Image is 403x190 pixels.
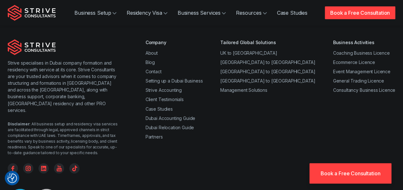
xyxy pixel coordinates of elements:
a: About [146,50,158,56]
a: Ecommerce Licence [333,59,375,65]
div: Business Activities [333,39,395,46]
a: Coaching Business Licence [333,50,390,56]
a: Case Studies [146,106,173,111]
a: Facebook [8,163,18,173]
a: Consultancy Business Licence [333,87,395,93]
button: Consent Preferences [7,173,17,183]
a: Contact [146,69,162,74]
a: [GEOGRAPHIC_DATA] to [GEOGRAPHIC_DATA] [220,59,315,65]
a: TikTok [69,163,80,173]
a: [GEOGRAPHIC_DATA] to [GEOGRAPHIC_DATA] [220,69,315,74]
a: Event Management Licence [333,69,390,74]
img: Revisit consent button [7,173,17,183]
a: Partners [146,134,163,139]
a: Blog [146,59,155,65]
a: Resources [231,6,272,19]
a: Book a Free Consultation [325,6,395,19]
img: Strive Consultants [8,5,56,21]
a: Client Testimonials [146,97,184,102]
a: Setting up a Dubai Business [146,78,203,83]
a: Case Studies [272,6,313,19]
img: Strive Consultants [8,39,56,55]
strong: Disclaimer [8,121,29,126]
a: [GEOGRAPHIC_DATA] to [GEOGRAPHIC_DATA] [220,78,315,83]
div: Company [146,39,203,46]
a: General Trading Licence [333,78,384,83]
a: Residency Visa [122,6,172,19]
a: Management Solutions [220,87,267,93]
div: Tailored Global Solutions [220,39,315,46]
a: Business Services [172,6,231,19]
a: Linkedin [38,163,49,173]
p: Strive specialises in Dubai company formation and residency with service at its core. Strive Cons... [8,59,120,113]
a: Business Setup [69,6,122,19]
a: UK to [GEOGRAPHIC_DATA] [220,50,277,56]
a: Dubai Relocation Guide [146,124,194,130]
a: Strive Accounting [146,87,182,93]
a: Book a Free Consultation [309,163,391,184]
a: YouTube [54,163,64,173]
a: Instagram [23,163,33,173]
a: Dubai Accounting Guide [146,115,195,121]
div: : All business setup and residency visa services are facilitated through legal, approved channels... [8,121,120,155]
